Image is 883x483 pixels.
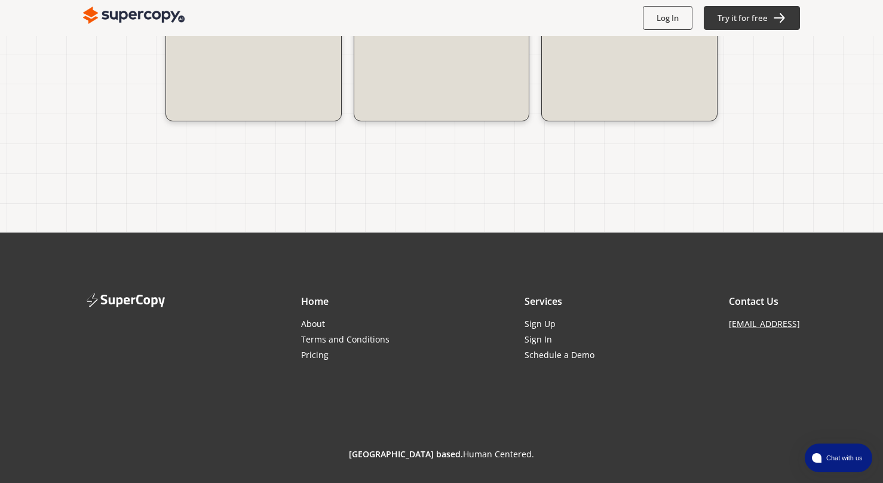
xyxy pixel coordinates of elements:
h2: Home [301,292,390,310]
button: Try it for free [704,6,801,30]
a: [EMAIL_ADDRESS] [729,319,800,329]
h2: Contact Us [729,292,800,310]
span: Chat with us [821,453,865,463]
a: Schedule a Demo [525,350,594,360]
img: Close [83,4,185,27]
img: Close [83,292,167,310]
p: Human Centered. [349,450,534,459]
a: Sign In [525,335,594,344]
a: Sign Up [525,319,594,329]
button: atlas-launcher [805,444,872,472]
a: Pricing [301,350,390,360]
a: About [301,319,390,329]
b: Log In [657,13,679,23]
h2: Services [525,292,594,310]
b: [GEOGRAPHIC_DATA] based. [349,448,463,460]
button: Log In [643,6,692,30]
a: Terms and Conditions [301,335,390,344]
b: Try it for free [718,13,768,23]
